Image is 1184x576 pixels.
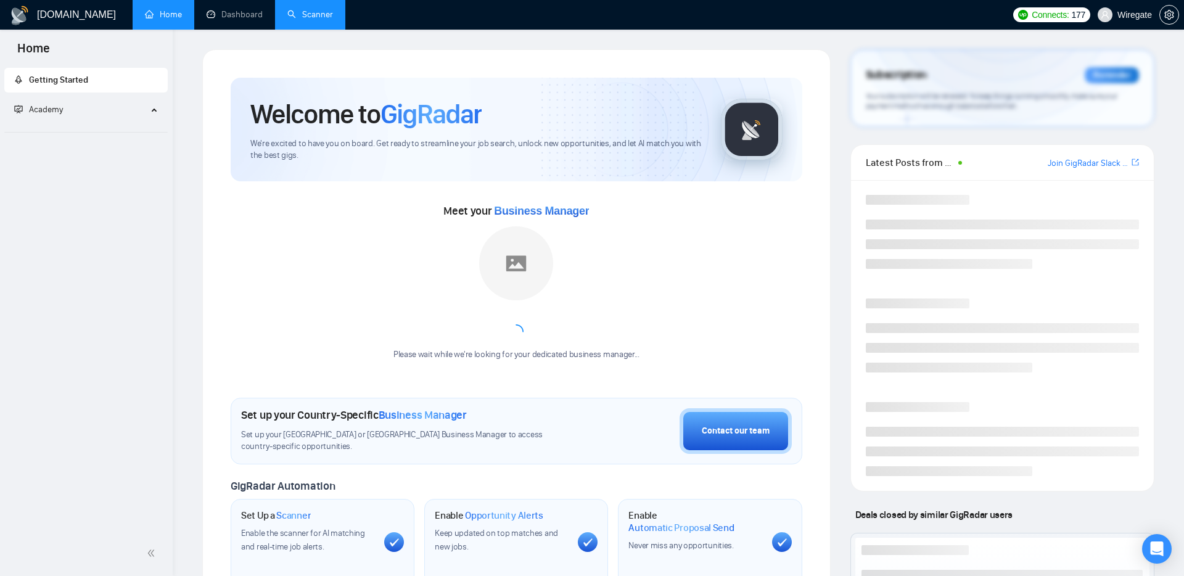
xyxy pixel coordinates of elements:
li: Getting Started [4,68,168,93]
h1: Welcome to [250,97,482,131]
span: Never miss any opportunities. [628,540,733,551]
span: Deals closed by similar GigRadar users [850,504,1017,525]
span: Opportunity Alerts [465,509,543,522]
div: Please wait while we're looking for your dedicated business manager... [386,349,647,361]
span: Set up your [GEOGRAPHIC_DATA] or [GEOGRAPHIC_DATA] Business Manager to access country-specific op... [241,429,572,453]
div: Open Intercom Messenger [1142,534,1172,564]
h1: Enable [435,509,543,522]
span: Academy [14,104,63,115]
a: homeHome [145,9,182,20]
img: upwork-logo.png [1018,10,1028,20]
span: Academy [29,104,63,115]
span: Meet your [443,204,589,218]
img: gigradar-logo.png [721,99,783,160]
span: Automatic Proposal Send [628,522,734,534]
span: Getting Started [29,75,88,85]
span: fund-projection-screen [14,105,23,113]
h1: Set Up a [241,509,311,522]
div: Reminder [1085,67,1139,83]
span: setting [1160,10,1178,20]
li: Academy Homepage [4,127,168,135]
span: Keep updated on top matches and new jobs. [435,528,558,552]
div: Contact our team [702,424,770,438]
span: Scanner [276,509,311,522]
span: We're excited to have you on board. Get ready to streamline your job search, unlock new opportuni... [250,138,701,162]
button: Contact our team [680,408,792,454]
span: Latest Posts from the GigRadar Community [866,155,955,170]
a: Join GigRadar Slack Community [1048,157,1129,170]
img: logo [10,6,30,25]
span: 177 [1072,8,1085,22]
a: export [1132,157,1139,168]
h1: Enable [628,509,762,533]
span: Business Manager [379,408,467,422]
h1: Set up your Country-Specific [241,408,467,422]
span: rocket [14,75,23,84]
span: Business Manager [494,205,589,217]
span: GigRadar Automation [231,479,335,493]
span: loading [509,324,524,339]
span: double-left [147,547,159,559]
a: setting [1159,10,1179,20]
span: Subscription [866,65,927,86]
button: setting [1159,5,1179,25]
img: placeholder.png [479,226,553,300]
span: Connects: [1032,8,1069,22]
span: export [1132,157,1139,167]
span: user [1101,10,1109,19]
span: GigRadar [380,97,482,131]
a: searchScanner [287,9,333,20]
span: Your subscription will be renewed. To keep things running smoothly, make sure your payment method... [866,91,1117,111]
a: dashboardDashboard [207,9,263,20]
span: Enable the scanner for AI matching and real-time job alerts. [241,528,365,552]
span: Home [7,39,60,65]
